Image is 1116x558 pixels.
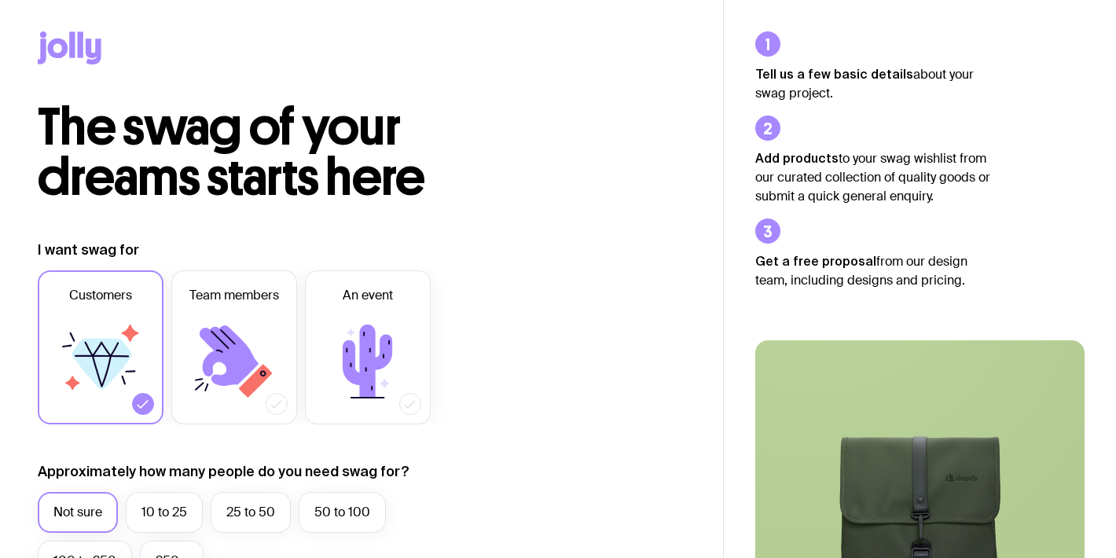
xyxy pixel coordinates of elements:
[69,286,132,305] span: Customers
[38,462,409,481] label: Approximately how many people do you need swag for?
[755,151,839,165] strong: Add products
[755,64,991,103] p: about your swag project.
[299,492,386,533] label: 50 to 100
[755,251,991,290] p: from our design team, including designs and pricing.
[755,67,913,81] strong: Tell us a few basic details
[755,254,876,268] strong: Get a free proposal
[189,286,279,305] span: Team members
[755,149,991,206] p: to your swag wishlist from our curated collection of quality goods or submit a quick general enqu...
[343,286,393,305] span: An event
[38,240,139,259] label: I want swag for
[126,492,203,533] label: 10 to 25
[38,96,425,208] span: The swag of your dreams starts here
[211,492,291,533] label: 25 to 50
[38,492,118,533] label: Not sure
